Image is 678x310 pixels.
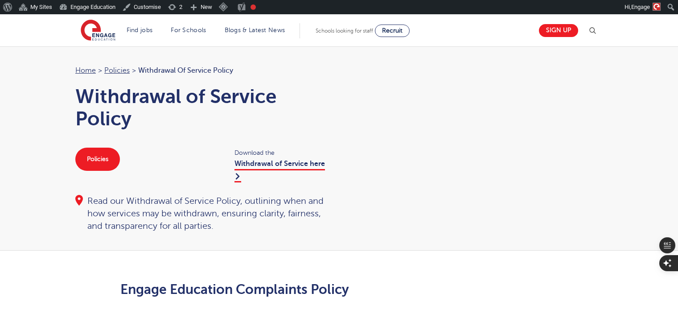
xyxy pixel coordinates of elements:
span: Withdrawal of Service Policy [138,65,233,76]
img: Engage Education [81,20,115,42]
a: Policies [75,148,120,171]
a: Find jobs [127,27,153,33]
span: Download the [234,148,330,158]
span: > [98,66,102,74]
a: For Schools [171,27,206,33]
span: Recruit [382,27,403,34]
span: > [132,66,136,74]
div: Focus keyphrase not set [251,4,256,10]
div: Read our Withdrawal of Service Policy, outlining when and how services may be withdrawn, ensuring... [75,195,330,232]
nav: breadcrumb [75,65,330,76]
a: Sign up [539,24,578,37]
a: Policies [104,66,130,74]
a: Home [75,66,96,74]
span: Engage [631,4,650,10]
strong: Engage Education Complaints Policy [120,282,349,297]
a: Withdrawal of Service here [234,160,325,182]
h1: Withdrawal of Service Policy [75,85,330,130]
a: Blogs & Latest News [225,27,285,33]
a: Recruit [375,25,410,37]
span: Schools looking for staff [316,28,373,34]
